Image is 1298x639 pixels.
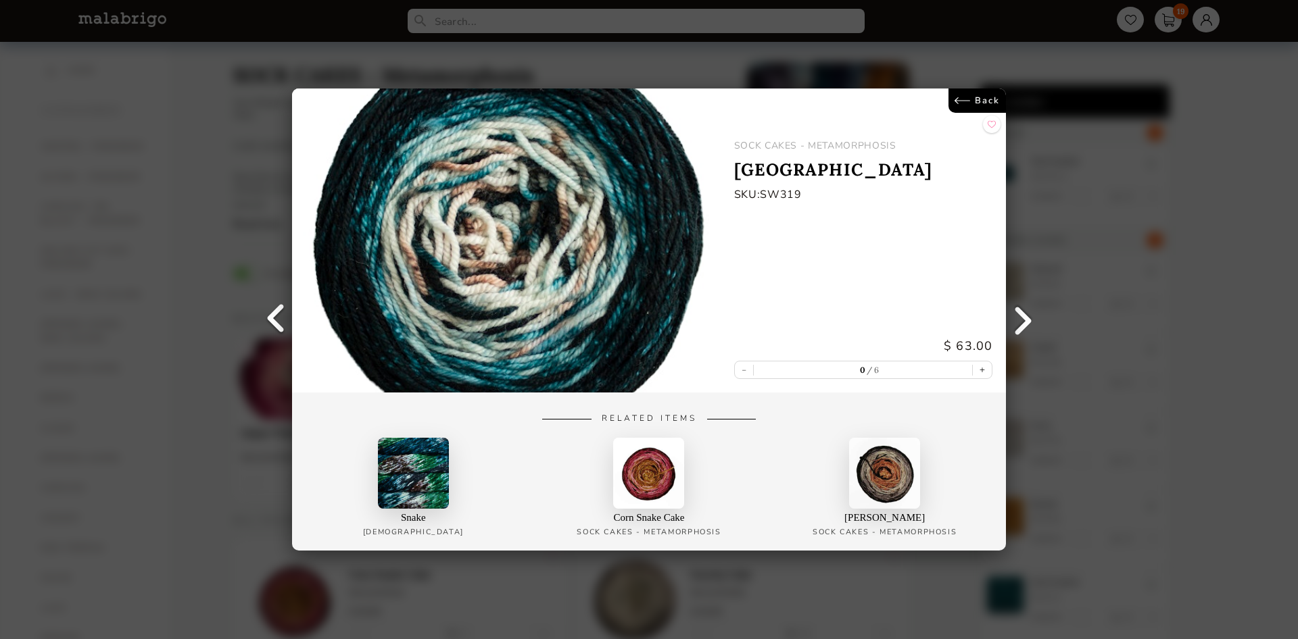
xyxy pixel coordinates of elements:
[363,527,464,537] p: [DEMOGRAPHIC_DATA]
[299,438,528,544] a: Snake[DEMOGRAPHIC_DATA]
[404,413,894,424] p: Related Items
[813,527,957,537] p: SOCK CAKES - Metamorphosis
[577,527,721,537] p: SOCK CAKES - Metamorphosis
[535,438,764,544] a: Corn Snake CakeSOCK CAKES - Metamorphosis
[734,139,992,152] p: SOCK CAKES - METAMORPHOSIS
[865,365,880,375] label: 6
[401,512,426,523] p: Snake
[378,438,449,509] img: 0.jpg
[614,512,685,523] p: Corn Snake Cake
[734,187,992,202] p: SKU: SW319
[734,159,992,180] p: [GEOGRAPHIC_DATA]
[613,438,684,509] img: 0.jpg
[948,88,1006,113] a: Back
[849,438,920,509] img: 0.jpg
[770,438,999,544] a: [PERSON_NAME]SOCK CAKES - Metamorphosis
[292,88,721,392] img: Moraine Lake Cake
[973,361,992,378] button: +
[734,338,992,354] p: $ 63.00
[844,512,925,523] p: [PERSON_NAME]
